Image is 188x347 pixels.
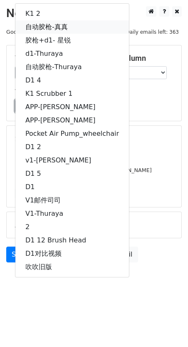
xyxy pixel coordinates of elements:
[15,100,129,114] a: APP-[PERSON_NAME]
[15,167,129,180] a: D1 5
[15,234,129,247] a: D1 12 Brush Head
[123,27,182,37] span: Daily emails left: 363
[15,47,129,60] a: d1-Thuraya
[15,74,129,87] a: D1 4
[15,247,129,260] a: D1对比视频
[146,307,188,347] iframe: Chat Widget
[15,140,129,154] a: D1 2
[6,247,34,262] a: Send
[123,29,182,35] a: Daily emails left: 363
[15,207,129,220] a: V1-Thuraya
[15,7,129,20] a: K1 2
[6,6,182,20] h2: New Campaign
[15,20,129,34] a: 自动胶枪-真真
[15,167,152,183] small: [DOMAIN_NAME][EMAIL_ADDRESS][PERSON_NAME][DOMAIN_NAME]
[15,260,129,274] a: 吹吹旧版
[15,220,129,234] a: 2
[15,114,129,127] a: APP-[PERSON_NAME]
[15,60,129,74] a: 自动胶枪-Thuraya
[15,180,129,194] a: D1
[15,127,129,140] a: Pocket Air Pump_wheelchair
[15,154,129,167] a: v1-[PERSON_NAME]
[15,87,129,100] a: K1 Scrubber 1
[6,29,51,35] small: Google Sheet:
[15,34,129,47] a: 胶枪+d1- 星锐
[15,194,129,207] a: V1邮件司司
[146,307,188,347] div: 聊天小组件
[100,54,173,63] h5: Email column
